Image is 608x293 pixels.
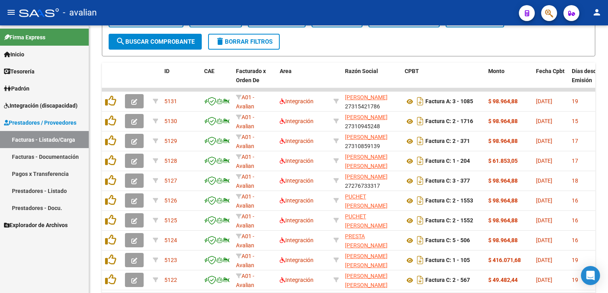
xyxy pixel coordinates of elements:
[415,95,425,108] i: Descargar documento
[488,118,518,124] strong: $ 98.964,88
[415,174,425,187] i: Descargar documento
[4,84,29,93] span: Padrón
[345,68,378,74] span: Razón Social
[488,217,518,224] strong: $ 98.964,88
[345,114,388,120] span: [PERSON_NAME]
[425,237,470,244] strong: Factura C: 5 - 506
[345,212,398,229] div: 27263907723
[236,154,254,169] span: A01 - Avalian
[536,68,565,74] span: Fecha Cpbt
[345,173,388,180] span: [PERSON_NAME]
[164,118,177,124] span: 5130
[345,154,388,169] span: [PERSON_NAME] [PERSON_NAME]
[345,113,398,129] div: 27310945248
[236,173,254,189] span: A01 - Avalian
[280,277,314,283] span: Integración
[425,158,470,164] strong: Factura C: 1 - 204
[572,237,578,243] span: 16
[164,158,177,164] span: 5128
[236,134,254,149] span: A01 - Avalian
[345,252,398,268] div: 27250763951
[345,133,398,149] div: 27310859139
[164,98,177,104] span: 5131
[415,214,425,227] i: Descargar documento
[164,237,177,243] span: 5124
[280,98,314,104] span: Integración
[488,68,505,74] span: Monto
[569,63,604,98] datatable-header-cell: Días desde Emisión
[572,197,578,204] span: 16
[488,257,521,263] strong: $ 416.071,68
[536,257,552,263] span: [DATE]
[280,138,314,144] span: Integración
[345,253,388,268] span: [PERSON_NAME] [PERSON_NAME]
[536,217,552,224] span: [DATE]
[345,273,388,288] span: [PERSON_NAME] [PERSON_NAME]
[215,38,273,45] span: Borrar Filtros
[572,277,578,283] span: 19
[345,213,388,229] span: PUCHET [PERSON_NAME]
[342,63,401,98] datatable-header-cell: Razón Social
[236,193,254,209] span: A01 - Avalian
[63,4,97,21] span: - avalian
[425,118,473,125] strong: Factura C: 2 - 1716
[425,138,470,145] strong: Factura C: 2 - 371
[536,177,552,184] span: [DATE]
[415,254,425,266] i: Descargar documento
[164,68,170,74] span: ID
[164,277,177,283] span: 5122
[345,134,388,140] span: [PERSON_NAME]
[572,68,600,83] span: Días desde Emisión
[204,68,214,74] span: CAE
[164,217,177,224] span: 5125
[536,197,552,204] span: [DATE]
[4,118,76,127] span: Prestadores / Proveedores
[277,63,330,98] datatable-header-cell: Area
[109,34,202,50] button: Buscar Comprobante
[488,158,518,164] strong: $ 61.853,05
[345,233,388,249] span: PRESTA [PERSON_NAME]
[572,138,578,144] span: 17
[4,67,35,76] span: Tesorería
[488,177,518,184] strong: $ 98.964,88
[280,237,314,243] span: Integración
[236,94,254,110] span: A01 - Avalian
[4,221,68,229] span: Explorador de Archivos
[572,98,578,104] span: 19
[536,277,552,283] span: [DATE]
[488,98,518,104] strong: $ 98.964,88
[581,266,600,285] div: Open Intercom Messenger
[236,253,254,268] span: A01 - Avalian
[415,274,425,286] i: Descargar documento
[4,101,78,110] span: Integración (discapacidad)
[164,257,177,263] span: 5123
[215,37,225,46] mat-icon: delete
[415,115,425,127] i: Descargar documento
[280,68,292,74] span: Area
[345,152,398,169] div: 27306575487
[280,158,314,164] span: Integración
[280,217,314,224] span: Integración
[208,34,280,50] button: Borrar Filtros
[572,257,578,263] span: 19
[425,178,470,184] strong: Factura C: 3 - 377
[345,172,398,189] div: 27276733317
[415,234,425,247] i: Descargar documento
[236,233,254,249] span: A01 - Avalian
[4,33,45,42] span: Firma Express
[533,63,569,98] datatable-header-cell: Fecha Cpbt
[536,138,552,144] span: [DATE]
[280,118,314,124] span: Integración
[280,177,314,184] span: Integración
[345,193,388,209] span: PUCHET [PERSON_NAME]
[345,94,388,100] span: [PERSON_NAME]
[572,158,578,164] span: 17
[280,197,314,204] span: Integración
[201,63,233,98] datatable-header-cell: CAE
[233,63,277,98] datatable-header-cell: Facturado x Orden De
[345,232,398,249] div: 27256672389
[488,237,518,243] strong: $ 98.964,88
[536,98,552,104] span: [DATE]
[164,138,177,144] span: 5129
[4,50,24,59] span: Inicio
